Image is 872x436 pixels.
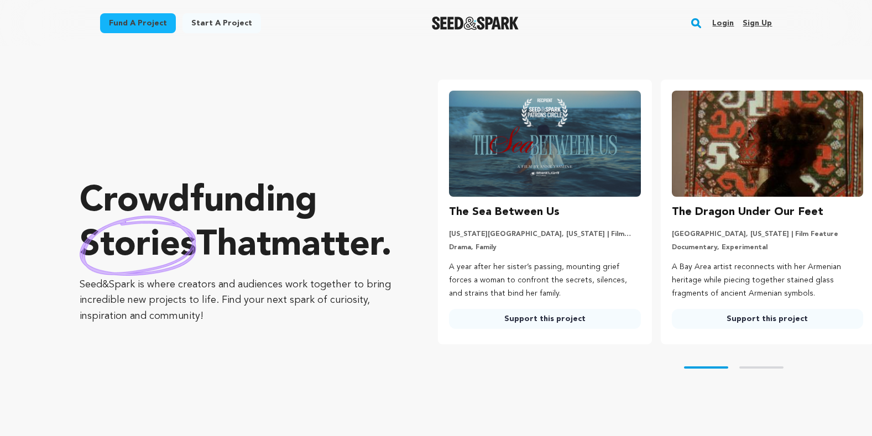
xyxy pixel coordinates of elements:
[100,13,176,33] a: Fund a project
[432,17,519,30] a: Seed&Spark Homepage
[449,230,640,239] p: [US_STATE][GEOGRAPHIC_DATA], [US_STATE] | Film Short
[672,203,823,221] h3: The Dragon Under Our Feet
[80,277,394,324] p: Seed&Spark is where creators and audiences work together to bring incredible new projects to life...
[672,243,863,252] p: Documentary, Experimental
[743,14,772,32] a: Sign up
[672,261,863,300] p: A Bay Area artist reconnects with her Armenian heritage while piecing together stained glass frag...
[672,230,863,239] p: [GEOGRAPHIC_DATA], [US_STATE] | Film Feature
[672,91,863,197] img: The Dragon Under Our Feet image
[182,13,261,33] a: Start a project
[449,203,560,221] h3: The Sea Between Us
[712,14,734,32] a: Login
[449,91,640,197] img: The Sea Between Us image
[449,243,640,252] p: Drama, Family
[80,216,196,276] img: hand sketched image
[449,261,640,300] p: A year after her sister’s passing, mounting grief forces a woman to confront the secrets, silence...
[80,180,394,268] p: Crowdfunding that .
[432,17,519,30] img: Seed&Spark Logo Dark Mode
[672,309,863,329] a: Support this project
[271,228,381,264] span: matter
[449,309,640,329] a: Support this project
